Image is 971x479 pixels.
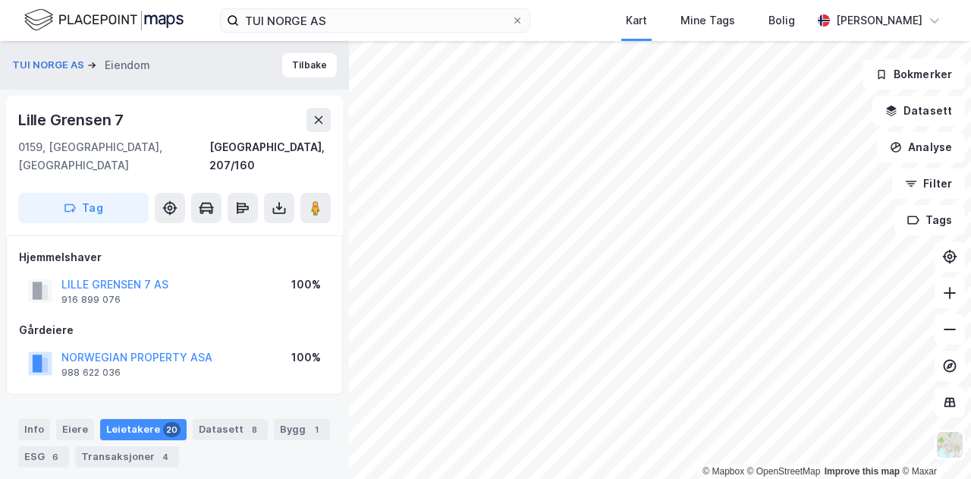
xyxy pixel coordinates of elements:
div: 20 [163,422,181,437]
div: 100% [291,348,321,367]
div: Transaksjoner [75,446,179,468]
div: 0159, [GEOGRAPHIC_DATA], [GEOGRAPHIC_DATA] [18,138,209,175]
div: Bygg [274,419,330,440]
input: Søk på adresse, matrikkel, gårdeiere, leietakere eller personer [239,9,511,32]
div: ESG [18,446,69,468]
div: [PERSON_NAME] [836,11,922,30]
div: Eiendom [105,56,150,74]
div: Kart [626,11,647,30]
button: Tags [894,205,965,235]
button: Analyse [877,132,965,162]
div: Info [18,419,50,440]
button: Tilbake [282,53,337,77]
div: Hjemmelshaver [19,248,330,266]
div: Lille Grensen 7 [18,108,127,132]
div: [GEOGRAPHIC_DATA], 207/160 [209,138,331,175]
button: Tag [18,193,149,223]
div: 1 [309,422,324,437]
div: Leietakere [100,419,187,440]
a: Mapbox [702,466,744,477]
a: OpenStreetMap [747,466,821,477]
button: TUI NORGE AS [12,58,87,73]
div: 6 [48,449,63,465]
div: Datasett [193,419,268,440]
iframe: Chat Widget [895,406,971,479]
a: Improve this map [825,466,900,477]
button: Bokmerker [863,59,965,90]
button: Filter [892,169,965,199]
div: 100% [291,276,321,294]
div: Eiere [56,419,94,440]
div: 988 622 036 [61,367,121,379]
div: 8 [247,422,262,437]
button: Datasett [872,96,965,126]
div: Bolig [768,11,795,30]
div: Mine Tags [680,11,735,30]
div: 4 [158,449,173,465]
div: 916 899 076 [61,294,121,306]
img: logo.f888ab2527a4732fd821a326f86c7f29.svg [24,7,184,33]
div: Gårdeiere [19,321,330,339]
